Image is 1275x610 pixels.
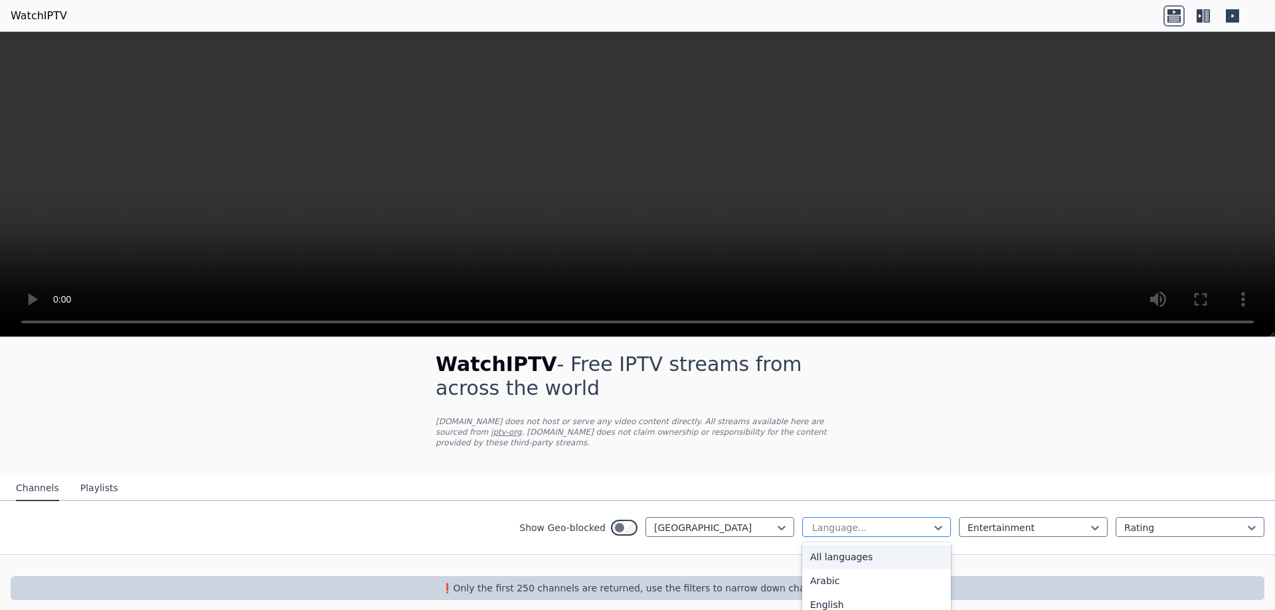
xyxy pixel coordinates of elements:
button: Playlists [80,476,118,501]
button: Channels [16,476,59,501]
a: WatchIPTV [11,8,67,24]
div: Arabic [802,569,951,593]
p: [DOMAIN_NAME] does not host or serve any video content directly. All streams available here are s... [436,416,839,448]
h1: - Free IPTV streams from across the world [436,352,839,400]
label: Show Geo-blocked [519,521,606,534]
div: All languages [802,545,951,569]
span: WatchIPTV [436,352,557,376]
p: ❗️Only the first 250 channels are returned, use the filters to narrow down channels. [16,581,1259,595]
a: iptv-org [491,427,522,437]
